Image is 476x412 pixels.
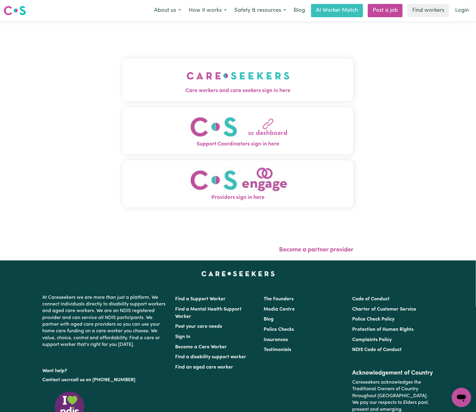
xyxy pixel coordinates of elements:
button: Providers sign in here [123,160,353,208]
a: Police Check Policy [352,317,395,322]
a: Become a Care Worker [175,345,227,350]
a: Testimonials [264,347,291,352]
a: Become a partner provider [279,247,353,253]
a: Post your care needs [175,324,222,329]
a: Insurances [264,337,288,342]
img: Careseekers logo [4,5,26,16]
iframe: Button to launch messaging window [452,388,471,407]
a: Blog [290,4,309,17]
a: Find a Support Worker [175,297,226,302]
button: Support Coordinators sign in here [123,107,353,155]
span: Support Coordinators sign in here [123,140,353,148]
button: About us [150,4,185,17]
a: Complaints Policy [352,337,392,342]
a: Police Checks [264,327,294,332]
a: call us on [PHONE_NUMBER] [71,378,135,382]
a: Protection of Human Rights [352,327,414,332]
a: Careseekers logo [4,4,26,18]
a: Media Centre [264,307,295,312]
button: Safety & resources [230,4,290,17]
a: Post a job [368,4,403,17]
button: Care workers and care seekers sign in here [123,59,353,101]
a: Find workers [407,4,449,17]
a: Code of Conduct [352,297,390,302]
a: Charter of Customer Service [352,307,416,312]
a: Sign In [175,334,190,339]
a: AI Worker Match [311,4,363,17]
span: Providers sign in here [123,194,353,202]
p: or [42,374,168,386]
a: Careseekers home page [201,271,275,276]
h2: Acknowledgement of Country [352,369,434,377]
a: Find an aged care worker [175,365,233,370]
span: Care workers and care seekers sign in here [123,87,353,95]
a: Find a disability support worker [175,355,246,359]
a: Login [452,4,472,17]
p: Want help? [42,365,168,374]
a: NDIS Code of Conduct [352,347,402,352]
a: Contact us [42,378,66,382]
a: Blog [264,317,274,322]
p: At Careseekers we are more than just a platform. We connect individuals directly to disability su... [42,292,168,351]
a: Find a Mental Health Support Worker [175,307,242,319]
a: The Founders [264,297,294,302]
button: How it works [185,4,230,17]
